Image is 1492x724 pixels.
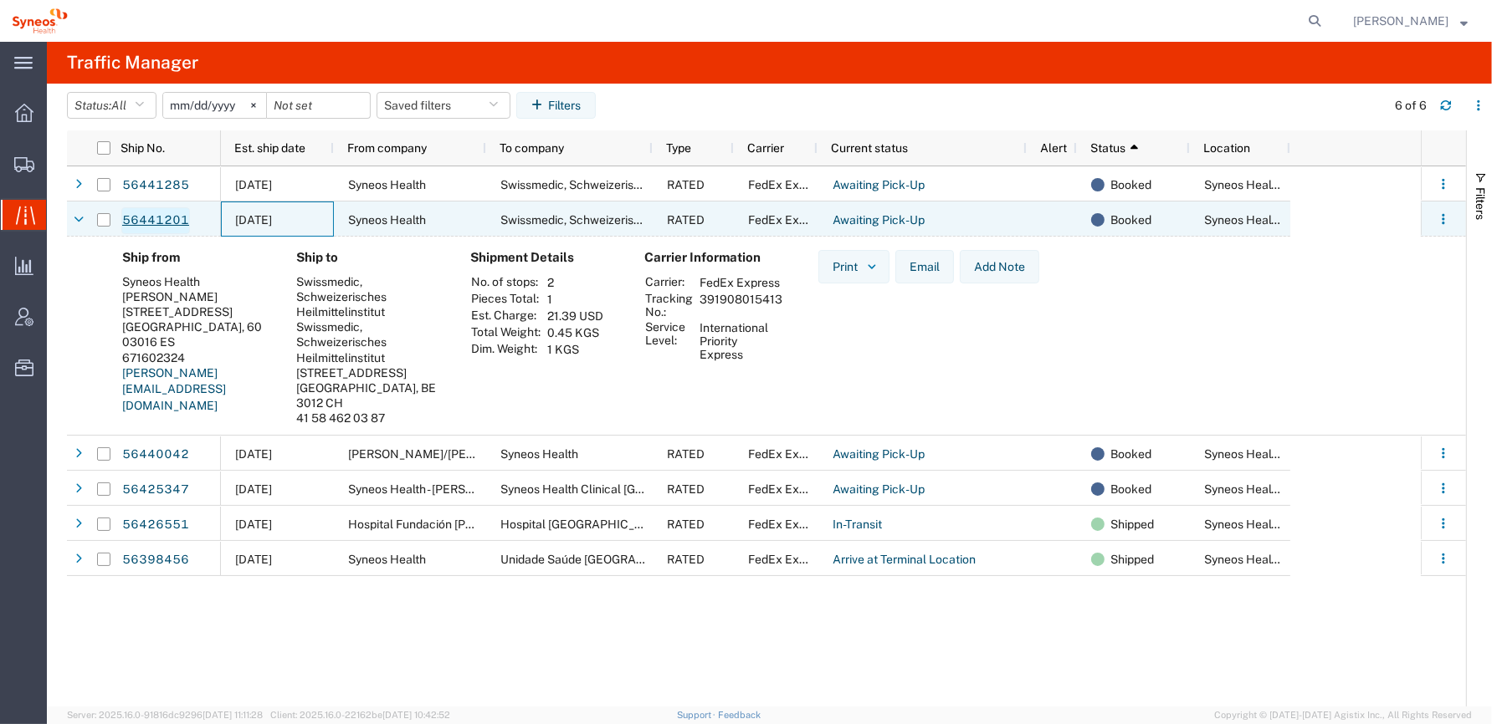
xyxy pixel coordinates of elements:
span: Jaime Losada/Maria Iribarren [348,447,543,461]
button: Email [895,250,954,283]
span: Syneos Health Clinical Spain [1204,518,1447,531]
span: Copyright © [DATE]-[DATE] Agistix Inc., All Rights Reserved [1214,708,1472,722]
span: Location [1203,141,1250,155]
td: International Priority Express [694,319,788,363]
button: Print [818,250,890,283]
td: 391908015413 [694,291,788,319]
button: Add Note [960,250,1039,283]
button: Status:All [67,92,156,119]
span: Syneos Health [348,553,426,566]
span: 08/14/2025 [235,482,272,496]
a: In-Transit [832,512,883,538]
span: Hospital Fundación Jiménez Díaz. Unidad de Ensayos Clínicos FASE I [348,518,739,531]
th: Est. Charge: [470,308,541,324]
span: FedEx Express [748,553,828,566]
span: Status [1090,141,1125,155]
h4: Shipment Details [470,250,618,265]
span: FedEx Express [748,518,828,531]
td: 1 [541,291,609,308]
input: Not set [267,93,370,118]
span: 08/11/2025 [235,178,272,191]
span: Syneos Health Clinical Spain [500,482,743,496]
button: Filters [516,92,596,119]
th: Pieces Total: [470,291,541,308]
span: Syneos Health Clinical Spain [1204,178,1447,191]
span: Syneos Health - Susana Fabregat [348,482,527,496]
span: To company [500,141,564,155]
span: Syneos Health [348,213,426,227]
span: Swissmedic, Schweizerisches Heilmittelinstitut [500,213,751,227]
button: [PERSON_NAME] [1352,11,1469,31]
span: Booked [1110,436,1151,472]
span: 08/08/2025 [235,213,272,227]
h4: Traffic Manager [67,42,198,84]
span: Current status [831,141,908,155]
span: Syneos Health Clinical Spain [1204,213,1447,227]
span: 08/11/2025 [235,447,272,461]
a: 56440042 [121,441,190,468]
a: Awaiting Pick-Up [832,207,925,234]
span: Bianca Suriol Galimany [1353,12,1448,30]
a: 56426551 [121,512,190,538]
span: RATED [667,553,705,566]
span: 08/08/2025 [235,518,272,531]
span: Syneos Health Clinical Spain [1204,482,1447,496]
td: 1 KGS [541,341,609,358]
span: Client: 2025.16.0-22162be [270,710,450,720]
th: No. of stops: [470,274,541,291]
span: Carrier [747,141,784,155]
span: Booked [1110,472,1151,507]
div: [GEOGRAPHIC_DATA], 60 03016 ES [122,319,269,349]
span: RATED [667,482,705,496]
span: Syneos Health [348,178,426,191]
span: Est. ship date [234,141,305,155]
th: Dim. Weight: [470,341,541,358]
td: FedEx Express [694,274,788,291]
a: Arrive at Terminal Location [832,547,977,574]
span: Filters [1474,187,1487,220]
span: Booked [1110,202,1151,237]
span: FedEx Express [748,482,828,496]
span: Unidade Saúde São José, EPE, Hospital Santo António dos Capuchos [500,553,1047,566]
span: Alert [1040,141,1067,155]
span: Hospital Clínico San Carlos. Servicio de Oncología Médica [500,518,926,531]
button: Saved filters [377,92,510,119]
div: 41 58 462 03 87 [296,410,443,426]
a: Feedback [718,710,761,720]
a: Awaiting Pick-Up [832,172,925,199]
span: Syneos Health Clinical Spain [1204,553,1447,566]
a: Awaiting Pick-Up [832,441,925,468]
a: Awaiting Pick-Up [832,477,925,503]
div: [STREET_ADDRESS] [296,365,443,380]
div: 6 of 6 [1395,97,1427,115]
span: FedEx Express [748,213,828,227]
td: 21.39 USD [541,308,609,324]
span: Shipped [1110,507,1154,542]
img: logo [12,8,68,33]
th: Carrier: [644,274,694,291]
a: 56425347 [121,477,190,503]
th: Total Weight: [470,324,541,341]
span: All [111,99,126,112]
div: [GEOGRAPHIC_DATA], BE 3012 CH [296,380,443,410]
span: Ship No. [120,141,165,155]
a: 56441285 [121,172,190,199]
span: Shipped [1110,542,1154,577]
span: RATED [667,178,705,191]
span: Syneos Health Clinical Spain [1204,447,1447,461]
span: RATED [667,447,705,461]
a: 56441201 [121,207,190,234]
div: Swissmedic, Schweizerisches Heilmittelinstitut [296,319,443,365]
div: [STREET_ADDRESS] [122,304,269,319]
span: 08/06/2025 [235,553,272,566]
div: Syneos Health [122,274,269,289]
div: 671602324 [122,350,269,365]
span: Syneos Health [500,447,578,461]
span: RATED [667,213,705,227]
span: RATED [667,518,705,531]
h4: Ship to [296,250,443,265]
span: FedEx Express [748,447,828,461]
div: [PERSON_NAME] [122,289,269,304]
td: 0.45 KGS [541,324,609,341]
span: Server: 2025.16.0-91816dc9296 [67,710,263,720]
